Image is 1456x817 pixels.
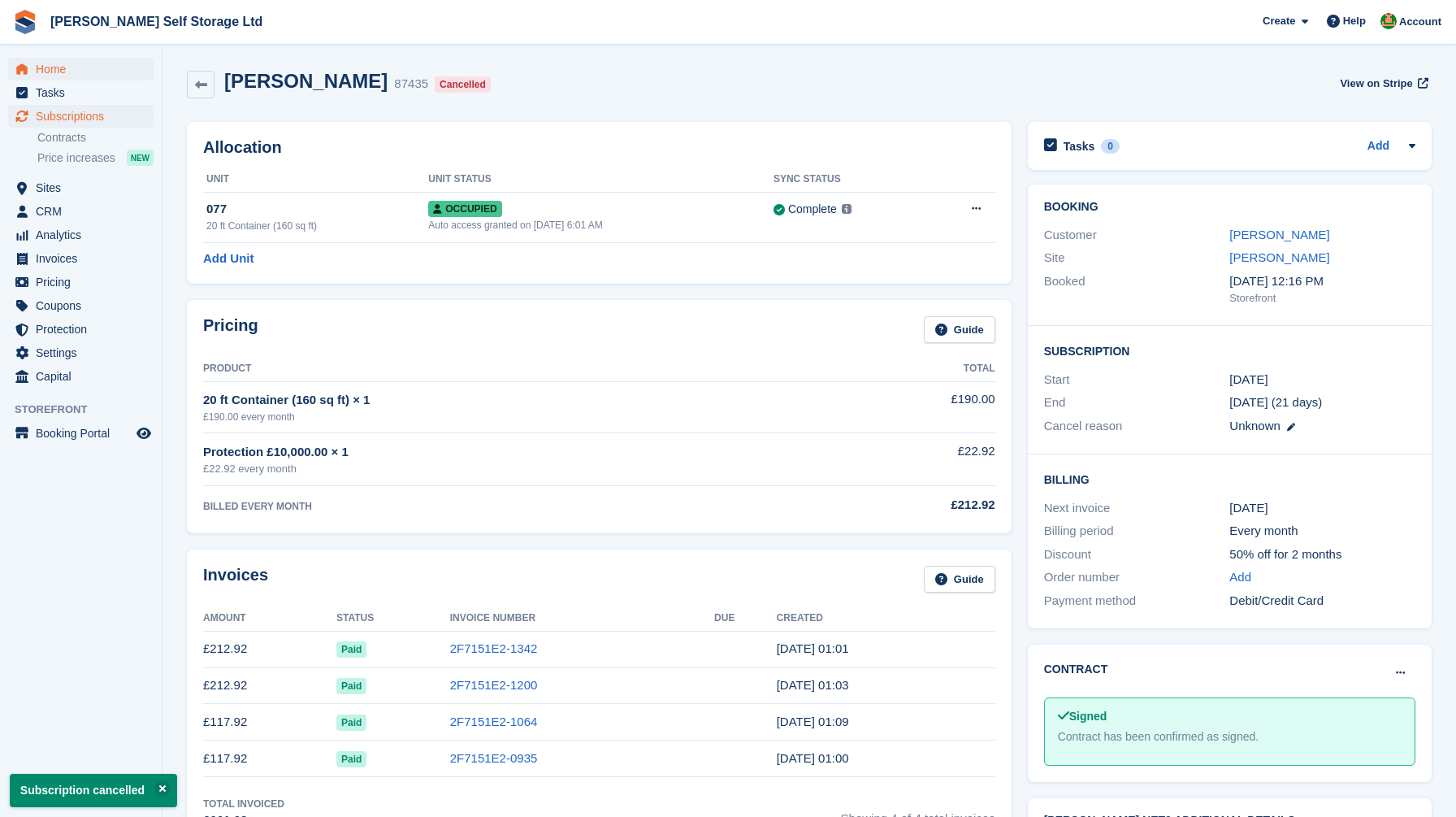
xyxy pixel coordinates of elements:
[1229,272,1415,291] div: [DATE] 12:16 PM
[1229,395,1322,409] span: [DATE] (21 days)
[1044,417,1230,436] div: Cancel reason
[1380,13,1397,29] img: Joshua Wild
[224,70,388,92] h2: [PERSON_NAME]
[8,200,154,223] a: menu
[8,318,154,341] a: menu
[8,224,154,246] a: menu
[924,566,995,593] a: Guide
[1229,499,1415,518] div: [DATE]
[203,250,253,268] a: Add Unit
[714,606,777,632] th: Due
[830,496,995,515] div: £212.92
[36,58,133,80] span: Home
[8,294,154,317] a: menu
[36,200,133,223] span: CRM
[1044,592,1230,611] div: Payment method
[36,81,133,104] span: Tasks
[8,422,154,445] a: menu
[8,105,154,128] a: menu
[8,271,154,293] a: menu
[37,130,154,146] a: Contracts
[203,797,284,811] div: Total Invoiced
[1044,201,1415,214] h2: Booking
[1367,137,1389,156] a: Add
[1044,371,1230,389] div: Start
[1229,371,1267,389] time: 2025-05-25 00:00:00 UTC
[8,365,154,388] a: menu
[924,316,995,343] a: Guide
[773,167,928,193] th: Sync Status
[1064,139,1095,154] h2: Tasks
[203,356,830,382] th: Product
[1044,226,1230,245] div: Customer
[336,606,450,632] th: Status
[203,667,336,704] td: £212.92
[10,774,177,807] p: Subscription cancelled
[450,678,538,692] a: 2F7151E2-1200
[1044,342,1415,359] h2: Subscription
[1044,499,1230,518] div: Next invoice
[450,751,538,765] a: 2F7151E2-0935
[8,341,154,364] a: menu
[36,271,133,293] span: Pricing
[127,150,154,166] div: NEW
[203,704,336,741] td: £117.92
[1044,568,1230,587] div: Order number
[1044,522,1230,541] div: Billing period
[1399,14,1441,30] span: Account
[336,678,366,694] span: Paid
[203,316,258,343] h2: Pricing
[36,294,133,317] span: Coupons
[8,176,154,199] a: menu
[206,219,428,233] div: 20 ft Container (160 sq ft)
[777,751,849,765] time: 2025-05-25 00:00:56 UTC
[203,741,336,777] td: £117.92
[8,81,154,104] a: menu
[788,201,837,218] div: Complete
[336,641,366,658] span: Paid
[336,751,366,767] span: Paid
[1229,545,1415,564] div: 50% off for 2 months
[203,443,830,462] div: Protection £10,000.00 × 1
[203,606,336,632] th: Amount
[777,715,849,728] time: 2025-06-25 00:09:14 UTC
[1229,522,1415,541] div: Every month
[203,461,830,477] div: £22.92 every month
[450,641,538,655] a: 2F7151E2-1342
[36,224,133,246] span: Analytics
[435,76,491,93] div: Cancelled
[37,149,154,167] a: Price increases NEW
[1340,76,1412,92] span: View on Stripe
[830,433,995,486] td: £22.92
[36,247,133,270] span: Invoices
[203,566,268,593] h2: Invoices
[1044,249,1230,267] div: Site
[428,167,773,193] th: Unit Status
[36,318,133,341] span: Protection
[394,75,428,93] div: 87435
[36,365,133,388] span: Capital
[450,715,538,728] a: 2F7151E2-1064
[203,631,336,667] td: £212.92
[1058,708,1402,725] div: Signed
[8,58,154,80] a: menu
[8,247,154,270] a: menu
[336,715,366,731] span: Paid
[1101,139,1120,154] div: 0
[777,606,995,632] th: Created
[777,641,849,655] time: 2025-08-25 00:01:18 UTC
[830,356,995,382] th: Total
[1044,545,1230,564] div: Discount
[1229,290,1415,306] div: Storefront
[134,424,154,443] a: Preview store
[36,341,133,364] span: Settings
[203,410,830,424] div: £190.00 every month
[830,381,995,432] td: £190.00
[1343,13,1366,29] span: Help
[842,204,851,214] img: icon-info-grey-7440780725fd019a000dd9b08b2336e03edf1995a4989e88bcd33f0948082b44.svg
[36,176,133,199] span: Sites
[1229,419,1280,432] span: Unknown
[1044,272,1230,306] div: Booked
[428,201,501,217] span: Occupied
[37,150,115,166] span: Price increases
